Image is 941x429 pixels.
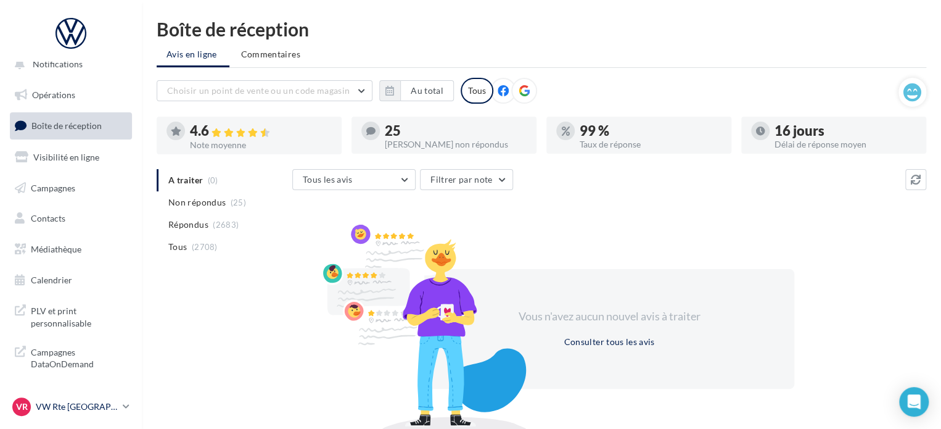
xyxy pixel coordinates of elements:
span: Campagnes DataOnDemand [31,344,127,370]
a: Campagnes [7,175,134,201]
a: Calendrier [7,267,134,293]
button: Au total [379,80,454,101]
span: (2683) [213,220,239,230]
span: Campagnes [31,182,75,193]
button: Au total [400,80,454,101]
div: Boîte de réception [157,20,926,38]
a: PLV et print personnalisable [7,298,134,334]
button: Notifications [7,51,129,77]
button: Consulter tous les avis [559,335,659,349]
div: Vous n'avez aucun nouvel avis à traiter [503,309,715,325]
div: Tous [461,78,493,104]
span: Commentaires [241,48,300,60]
button: Filtrer par note [420,169,513,190]
span: Répondus [168,219,208,231]
span: (2708) [192,242,218,252]
div: 16 jours [775,124,916,138]
span: Opérations [32,90,75,100]
div: Taux de réponse [580,140,721,149]
div: 99 % [580,124,721,138]
span: PLV et print personnalisable [31,302,127,329]
div: Note moyenne [190,141,332,149]
span: Choisir un point de vente ou un code magasin [167,85,350,96]
button: Choisir un point de vente ou un code magasin [157,80,372,101]
div: 4.6 [190,124,332,138]
div: 25 [385,124,527,138]
a: Contacts [7,206,134,231]
span: Calendrier [31,275,72,285]
div: [PERSON_NAME] non répondus [385,140,527,149]
span: Notifications [33,59,83,69]
button: Tous les avis [292,169,416,190]
span: Visibilité en ligne [33,152,99,162]
div: Open Intercom Messenger [899,387,929,417]
a: Opérations [7,82,134,108]
span: Tous [168,241,187,253]
span: (25) [231,198,246,207]
span: Tous les avis [303,174,353,185]
a: VR VW Rte [GEOGRAPHIC_DATA] [10,395,132,419]
span: Médiathèque [31,244,81,254]
span: Non répondus [168,196,226,209]
div: Délai de réponse moyen [775,140,916,149]
p: VW Rte [GEOGRAPHIC_DATA] [36,401,118,413]
span: VR [16,401,28,413]
a: Visibilité en ligne [7,144,134,170]
a: Campagnes DataOnDemand [7,339,134,375]
a: Boîte de réception [7,112,134,139]
a: Médiathèque [7,236,134,262]
span: Boîte de réception [31,120,102,131]
span: Contacts [31,213,65,223]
